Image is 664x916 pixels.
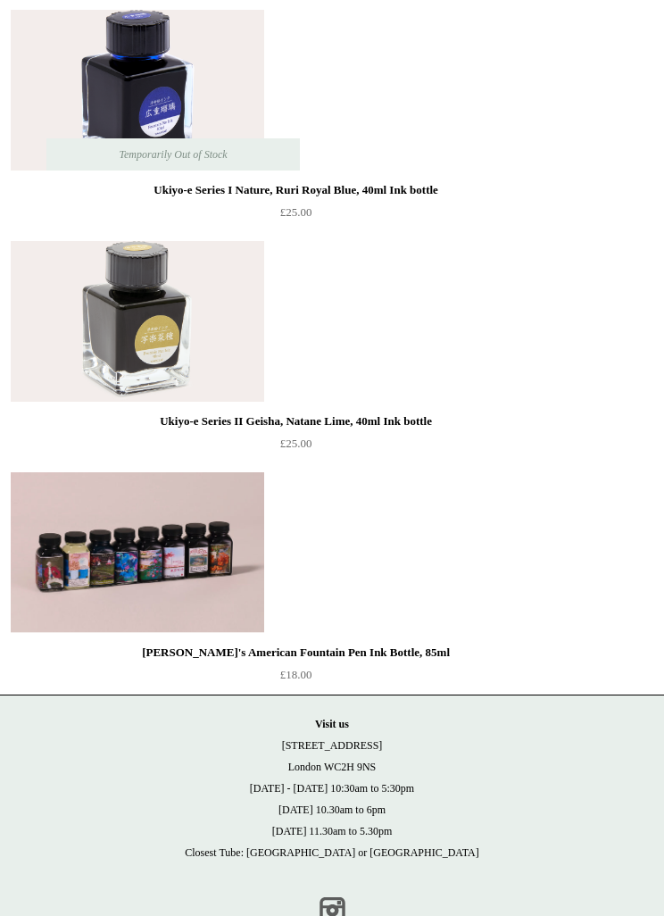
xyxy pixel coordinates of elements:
[11,10,264,171] img: Ukiyo-e Series I Nature, Ruri Royal Blue, 40ml Ink bottle
[280,205,312,219] span: £25.00
[280,437,312,450] span: £25.00
[46,472,300,633] a: Noodler's American Fountain Pen Ink Bottle, 85ml Noodler's American Fountain Pen Ink Bottle, 85ml
[51,411,541,432] div: Ukiyo-e Series II Geisha, Natane Lime, 40ml Ink bottle
[51,179,541,201] div: Ukiyo-e Series I Nature, Ruri Royal Blue, 40ml Ink bottle
[18,713,646,863] p: [STREET_ADDRESS] London WC2H 9NS [DATE] - [DATE] 10:30am to 5:30pm [DATE] 10.30am to 6pm [DATE] 1...
[46,10,300,171] a: Ukiyo-e Series I Nature, Ruri Royal Blue, 40ml Ink bottle Ukiyo-e Series I Nature, Ruri Royal Blu...
[315,718,349,730] strong: Visit us
[46,241,300,402] a: Ukiyo-e Series II Geisha, Natane Lime, 40ml Ink bottle Ukiyo-e Series II Geisha, Natane Lime, 40m...
[11,241,264,402] img: Ukiyo-e Series II Geisha, Natane Lime, 40ml Ink bottle
[46,171,545,223] a: Ukiyo-e Series I Nature, Ruri Royal Blue, 40ml Ink bottle £25.00
[46,633,545,686] a: [PERSON_NAME]'s American Fountain Pen Ink Bottle, 85ml £18.00
[46,402,545,454] a: Ukiyo-e Series II Geisha, Natane Lime, 40ml Ink bottle £25.00
[101,138,245,171] span: Temporarily Out of Stock
[280,668,312,681] span: £18.00
[11,472,264,633] img: Noodler's American Fountain Pen Ink Bottle, 85ml
[51,642,541,663] div: [PERSON_NAME]'s American Fountain Pen Ink Bottle, 85ml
